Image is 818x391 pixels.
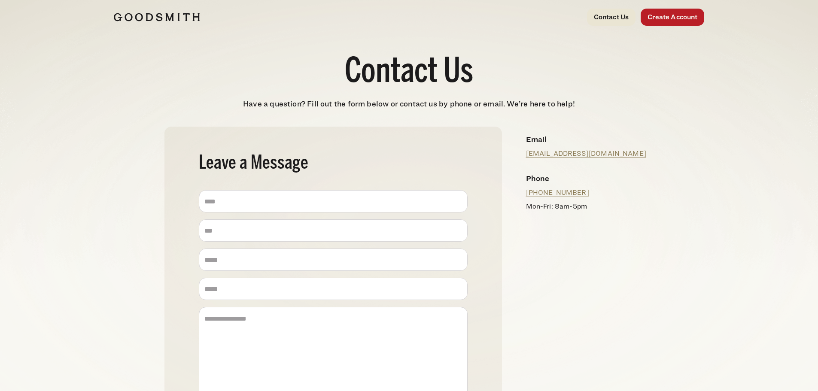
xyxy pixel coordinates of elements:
a: Create Account [641,9,704,26]
p: Mon-Fri: 8am-5pm [526,201,647,212]
img: Goodsmith [114,13,200,21]
h4: Phone [526,173,647,184]
h4: Email [526,133,647,145]
h2: Leave a Message [199,154,468,173]
a: Contact Us [587,9,636,26]
a: [PHONE_NUMBER] [526,188,589,197]
a: [EMAIL_ADDRESS][DOMAIN_NAME] [526,149,646,158]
